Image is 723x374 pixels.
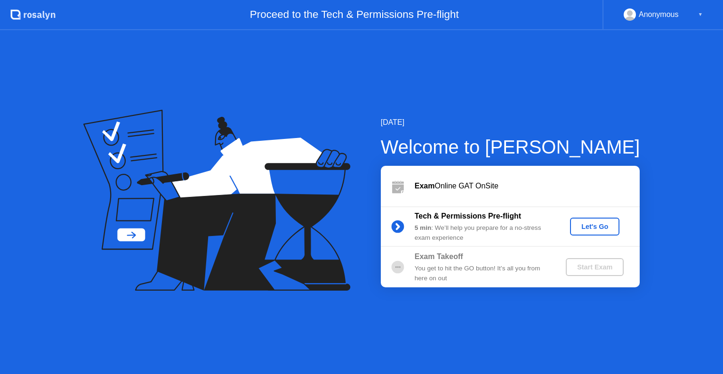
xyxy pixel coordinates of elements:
div: Let's Go [574,223,616,230]
div: Anonymous [639,8,679,21]
div: You get to hit the GO button! It’s all you from here on out [415,264,550,283]
button: Start Exam [566,258,624,276]
div: Online GAT OnSite [415,180,640,192]
button: Let's Go [570,218,619,236]
div: Welcome to [PERSON_NAME] [381,133,640,161]
b: Exam [415,182,435,190]
b: Exam Takeoff [415,252,463,260]
div: [DATE] [381,117,640,128]
div: Start Exam [570,263,620,271]
div: : We’ll help you prepare for a no-stress exam experience [415,223,550,243]
b: 5 min [415,224,432,231]
b: Tech & Permissions Pre-flight [415,212,521,220]
div: ▼ [698,8,703,21]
